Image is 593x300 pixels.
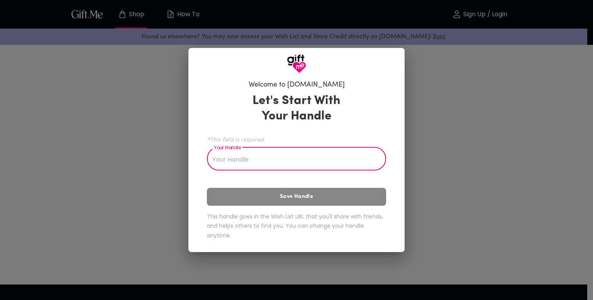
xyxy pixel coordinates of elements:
input: Your Handle [207,149,378,170]
h6: Welcome to [DOMAIN_NAME] [249,80,345,90]
h6: This handle goes in the Wish List URL that you'll share with friends, and helps others to find yo... [207,212,386,240]
span: *This field is required. [207,136,386,143]
img: GiftMe Logo [287,54,306,73]
h3: Let's Start With Your Handle [243,93,350,124]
